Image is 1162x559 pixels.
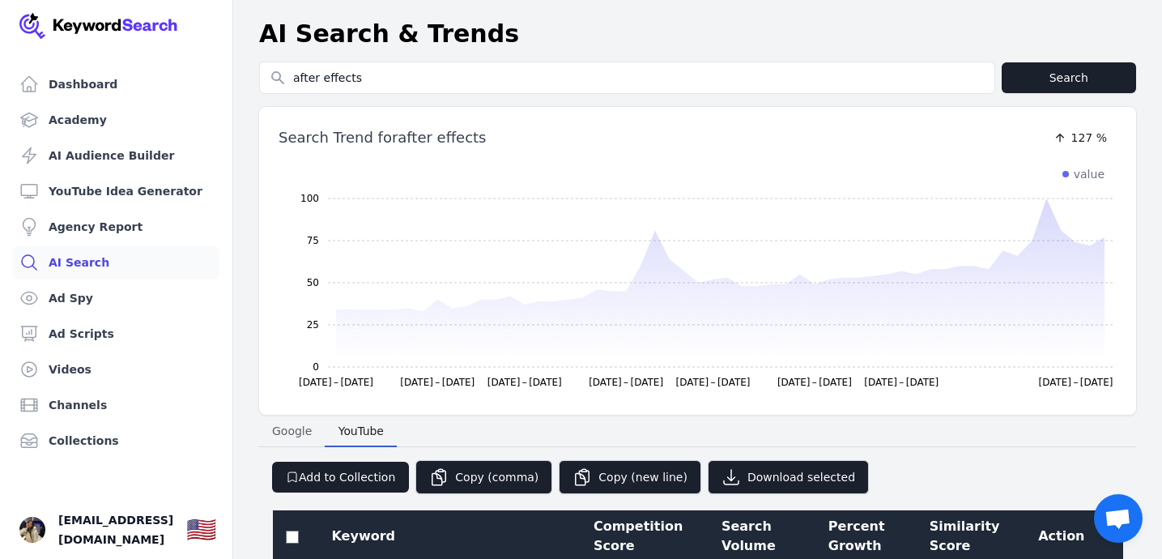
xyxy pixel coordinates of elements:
img: Your Company [19,13,178,39]
a: AI Audience Builder [13,139,219,172]
tspan: [DATE] – [DATE] [777,377,852,388]
tspan: [DATE] – [DATE] [1038,377,1113,388]
tspan: 25 [307,319,319,331]
a: Agency Report [13,211,219,243]
input: Search [260,62,994,93]
tspan: [DATE] – [DATE] [299,377,373,388]
p: value [1074,166,1105,182]
a: Channels [13,389,219,421]
tspan: 75 [307,235,319,246]
tspan: 100 [300,193,319,204]
span: [EMAIL_ADDRESS][DOMAIN_NAME] [58,510,173,549]
p: Search Trend for after effects [279,126,486,149]
span: Google [266,420,318,442]
span: YouTube [332,420,390,442]
tspan: [DATE] – [DATE] [676,377,751,388]
div: 🇺🇸 [186,515,216,544]
a: Dashboard [13,68,219,100]
a: Ad Spy [13,282,219,314]
h1: AI Search & Trends [259,19,519,49]
tspan: [DATE] – [DATE] [589,377,663,388]
a: Videos [13,353,219,386]
button: Copy (comma) [415,460,552,494]
div: Percent Growth [828,517,904,556]
div: Action [1038,527,1109,546]
a: Academy [13,104,219,136]
tspan: [DATE] – [DATE] [400,377,475,388]
div: Similarity Score [930,517,1013,556]
tspan: [DATE] – [DATE] [864,377,939,388]
button: Open user button [19,517,45,543]
a: Collections [13,425,219,457]
a: AI Search [13,246,219,279]
button: Copy (new line) [559,460,701,494]
button: Add to Collection [272,462,409,493]
a: Открытый чат [1094,494,1143,543]
button: 🇺🇸 [186,514,216,546]
p: 127 % [1071,130,1108,146]
a: Ad Scripts [13,318,219,350]
tspan: [DATE] – [DATE] [487,377,562,388]
a: YouTube Idea Generator [13,175,219,207]
button: Search [1002,62,1137,93]
div: Keyword [332,527,568,546]
tspan: 50 [307,277,319,288]
img: Lea Natik [19,517,45,543]
div: Search Volume [721,517,802,556]
div: Competition Score [594,517,696,556]
button: Download selected [708,460,869,494]
tspan: 0 [313,361,319,373]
